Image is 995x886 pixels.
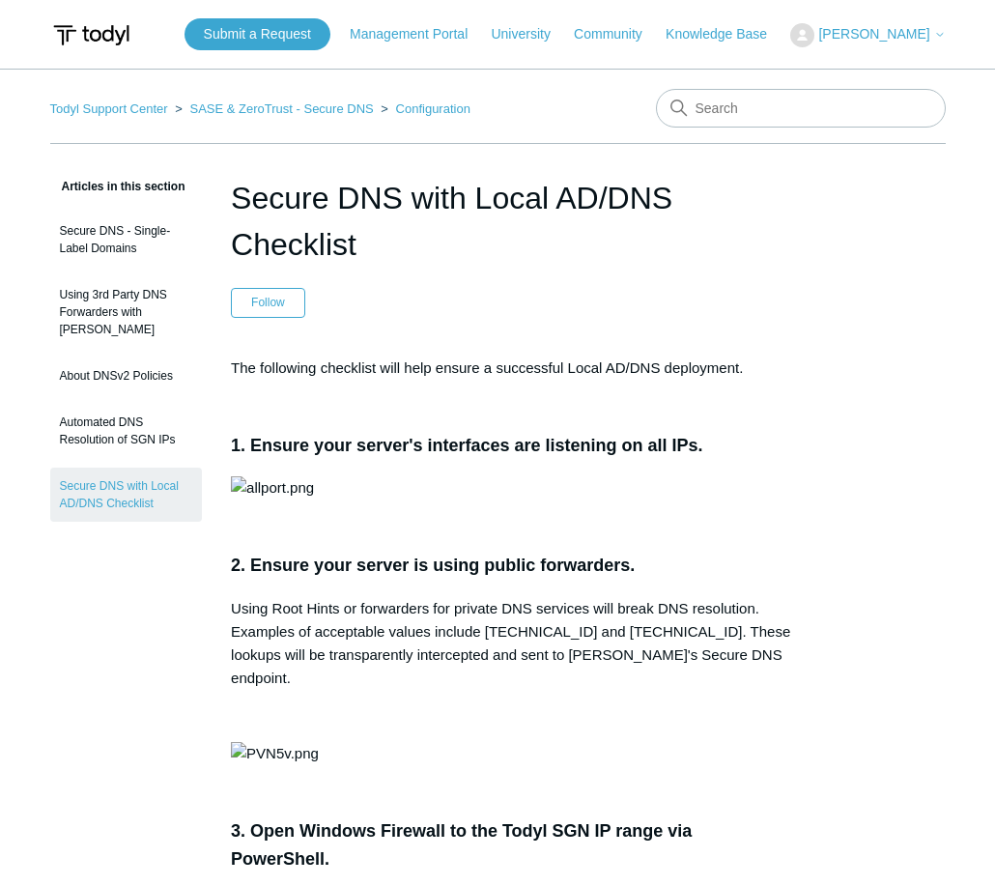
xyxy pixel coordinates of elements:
h3: 1. Ensure your server's interfaces are listening on all IPs. [231,432,791,460]
span: Articles in this section [50,180,185,193]
img: allport.png [231,476,314,500]
a: Secure DNS with Local AD/DNS Checklist [50,468,203,522]
a: Submit a Request [185,18,330,50]
h1: Secure DNS with Local AD/DNS Checklist [231,175,791,268]
button: Follow Article [231,288,305,317]
span: [PERSON_NAME] [818,26,929,42]
h3: 2. Ensure your server is using public forwarders. [231,552,791,580]
p: Using Root Hints or forwarders for private DNS services will break DNS resolution. Examples of ac... [231,597,791,690]
a: Community [574,24,662,44]
a: Secure DNS - Single-Label Domains [50,213,203,267]
li: SASE & ZeroTrust - Secure DNS [171,101,377,116]
input: Search [656,89,946,128]
a: Management Portal [350,24,487,44]
a: University [491,24,569,44]
img: Todyl Support Center Help Center home page [50,17,132,53]
button: [PERSON_NAME] [790,23,945,47]
a: Knowledge Base [666,24,786,44]
li: Configuration [377,101,470,116]
a: Todyl Support Center [50,101,168,116]
a: Automated DNS Resolution of SGN IPs [50,404,203,458]
a: About DNSv2 Policies [50,357,203,394]
a: Using 3rd Party DNS Forwarders with [PERSON_NAME] [50,276,203,348]
h3: 3. Open Windows Firewall to the Todyl SGN IP range via PowerShell. [231,817,791,873]
img: PVN5v.png [231,742,319,765]
li: Todyl Support Center [50,101,172,116]
a: SASE & ZeroTrust - Secure DNS [189,101,373,116]
a: Configuration [396,101,470,116]
p: The following checklist will help ensure a successful Local AD/DNS deployment. [231,357,791,380]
